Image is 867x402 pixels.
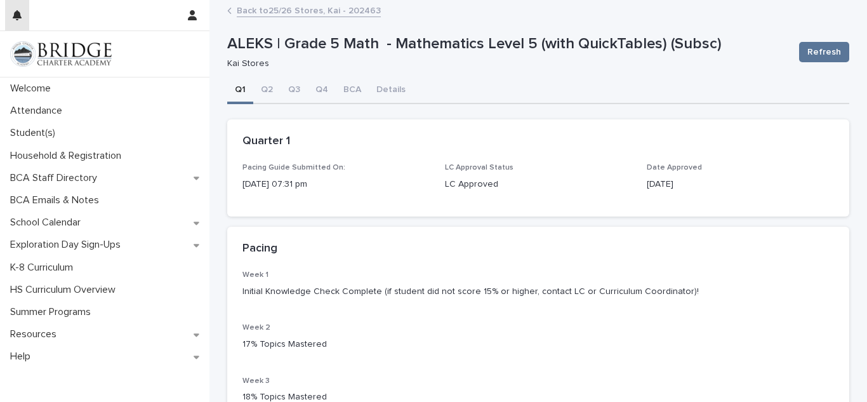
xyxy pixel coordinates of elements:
[10,41,112,67] img: V1C1m3IdTEidaUdm9Hs0
[237,3,381,17] a: Back to25/26 Stores, Kai - 202463
[647,178,834,191] p: [DATE]
[445,164,513,171] span: LC Approval Status
[242,271,268,279] span: Week 1
[242,377,270,385] span: Week 3
[5,172,107,184] p: BCA Staff Directory
[799,42,849,62] button: Refresh
[242,135,290,149] h2: Quarter 1
[647,164,702,171] span: Date Approved
[5,351,41,363] p: Help
[5,239,131,251] p: Exploration Day Sign-Ups
[308,77,336,104] button: Q4
[242,285,834,298] p: Initial Knowledge Check Complete (if student did not score 15% or higher, contact LC or Curriculu...
[242,242,277,256] h2: Pacing
[242,164,345,171] span: Pacing Guide Submitted On:
[5,150,131,162] p: Household & Registration
[5,306,101,318] p: Summer Programs
[5,194,109,206] p: BCA Emails & Notes
[5,127,65,139] p: Student(s)
[5,328,67,340] p: Resources
[369,77,413,104] button: Details
[281,77,308,104] button: Q3
[242,178,430,191] p: [DATE] 07:31 pm
[445,178,632,191] p: LC Approved
[242,324,270,332] span: Week 2
[5,284,126,296] p: HS Curriculum Overview
[5,217,91,229] p: School Calendar
[242,338,834,351] p: 17% Topics Mastered
[5,105,72,117] p: Attendance
[227,77,253,104] button: Q1
[5,262,83,274] p: K-8 Curriculum
[336,77,369,104] button: BCA
[227,35,789,53] p: ALEKS | Grade 5 Math - Mathematics Level 5 (with QuickTables) (Subsc)
[807,46,841,58] span: Refresh
[5,83,61,95] p: Welcome
[227,58,784,69] p: Kai Stores
[253,77,281,104] button: Q2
